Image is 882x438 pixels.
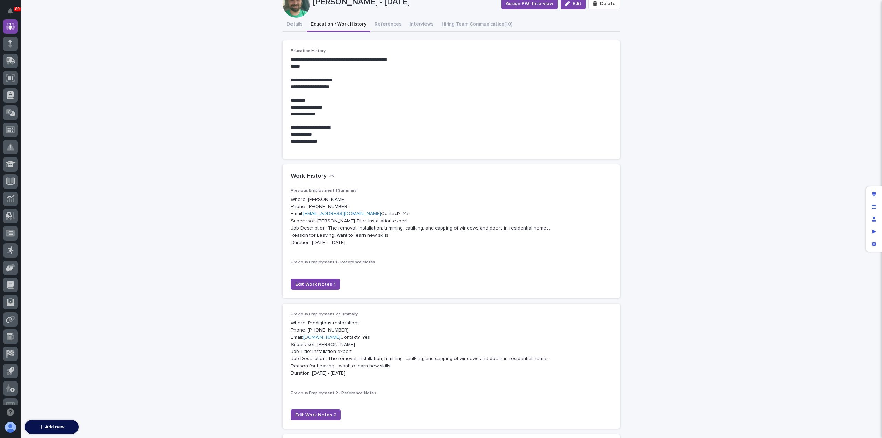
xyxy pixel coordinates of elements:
button: Notifications [3,4,18,19]
button: Edit Work Notes 1 [291,279,340,290]
a: 📖Help Docs [4,84,40,96]
a: [DOMAIN_NAME] [303,335,340,340]
button: Education / Work History [307,18,370,32]
h2: Work History [291,173,327,180]
span: Edit Work Notes 1 [295,281,336,288]
span: Edit [573,1,581,6]
a: [EMAIL_ADDRESS][DOMAIN_NAME] [303,211,381,216]
div: 🔗 [43,88,49,93]
div: Manage fields and data [868,201,880,213]
p: How can we help? [7,38,125,49]
button: Hiring Team Communication (10) [438,18,516,32]
div: App settings [868,238,880,250]
button: users-avatar [3,420,18,435]
span: Delete [600,1,616,6]
div: Edit layout [868,188,880,201]
button: Details [283,18,307,32]
div: We're available if you need us! [23,113,87,119]
span: Education History [291,49,326,53]
a: 🔗Onboarding Call [40,84,91,96]
span: Previous Employment 1 Summary [291,189,357,193]
div: Preview as [868,225,880,238]
p: Where: Prodigious restorations Phone: [PHONE_NUMBER] Email: Contact?: Yes Supervisor: [PERSON_NAM... [291,319,612,377]
img: Stacker [7,7,21,20]
img: 1736555164131-43832dd5-751b-4058-ba23-39d91318e5a0 [7,106,19,119]
div: Manage users [868,213,880,225]
div: Start new chat [23,106,113,113]
a: Powered byPylon [49,127,83,133]
span: Assign PWI Interview [506,0,553,7]
button: Add new [25,420,79,434]
span: Pylon [69,128,83,133]
span: Help Docs [14,87,38,94]
span: Previous Employment 1 - Reference Notes [291,260,375,264]
button: Start new chat [117,109,125,117]
span: Previous Employment 2 Summary [291,312,358,316]
button: Edit Work Notes 2 [291,409,341,420]
span: Previous Employment 2 - Reference Notes [291,391,376,395]
button: Work History [291,173,334,180]
p: Welcome 👋 [7,27,125,38]
div: 📖 [7,88,12,93]
button: Interviews [406,18,438,32]
div: Notifications80 [9,8,18,19]
span: Onboarding Call [50,87,88,94]
p: Where: [PERSON_NAME] Phone: [PHONE_NUMBER] Email: Contact?: Yes Supervisor: [PERSON_NAME] Title: ... [291,196,612,246]
button: References [370,18,406,32]
span: Edit Work Notes 2 [295,411,336,418]
p: 80 [15,7,20,11]
button: Open support chat [3,405,18,419]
